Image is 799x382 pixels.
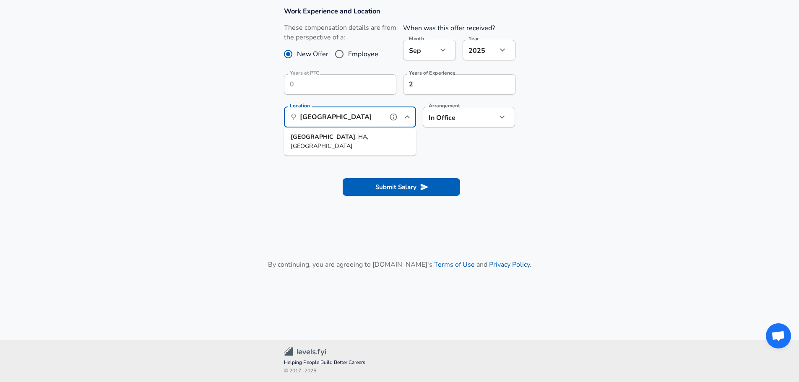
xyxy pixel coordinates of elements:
label: Month [409,36,424,41]
label: Location [290,103,310,108]
label: These compensation details are from the perspective of a: [284,23,396,42]
span: Helping People Build Better Careers [284,359,515,367]
a: Terms of Use [434,260,475,269]
a: Privacy Policy [489,260,530,269]
strong: [GEOGRAPHIC_DATA] [291,133,355,141]
span: © 2017 - 2025 [284,367,515,375]
label: Arrangement [429,103,460,108]
h3: Work Experience and Location [284,6,515,16]
label: Years of Experience [409,70,455,75]
img: Levels.fyi Community [284,347,326,356]
span: Employee [348,49,378,59]
button: help [387,111,400,123]
div: Open chat [766,323,791,348]
button: Close [401,111,413,123]
div: In Office [423,107,484,127]
div: Sep [403,40,437,60]
label: Year [468,36,479,41]
input: 0 [284,74,378,95]
button: Submit Salary [343,178,460,196]
label: When was this offer received? [403,23,495,33]
div: 2025 [463,40,497,60]
span: New Offer [297,49,328,59]
label: Years at PTC [290,70,320,75]
input: 7 [403,74,497,95]
span: , HA, [GEOGRAPHIC_DATA] [291,133,368,150]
